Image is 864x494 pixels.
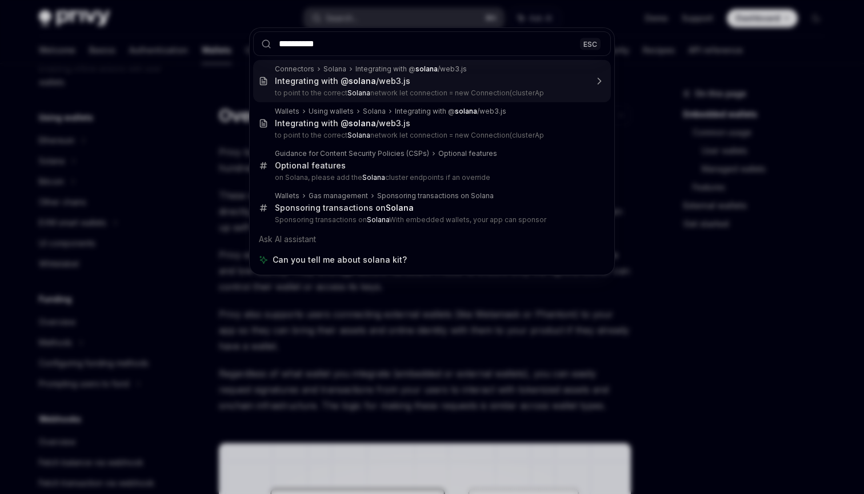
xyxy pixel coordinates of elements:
div: Guidance for Content Security Policies (CSPs) [275,149,429,158]
div: Gas management [309,191,368,200]
div: Wallets [275,191,299,200]
div: Wallets [275,107,299,116]
b: solana [455,107,477,115]
b: Solana [347,89,370,97]
div: Solana [363,107,386,116]
b: solana [349,76,376,86]
b: Solana [362,173,385,182]
b: solana [415,65,438,73]
div: Integrating with @ /web3.js [355,65,467,74]
div: Sponsoring transactions on [275,203,414,213]
b: Solana [386,203,414,212]
div: Sponsoring transactions on Solana [377,191,494,200]
p: to point to the correct network let connection = new Connection(clusterAp [275,89,587,98]
p: on Solana, please add the cluster endpoints if an override [275,173,587,182]
span: Can you tell me about solana kit? [273,254,407,266]
b: Solana [367,215,389,224]
p: to point to the correct network let connection = new Connection(clusterAp [275,131,587,140]
div: ESC [580,38,601,50]
b: solana [349,118,376,128]
div: Solana [323,65,346,74]
div: Optional features [438,149,497,158]
div: Connectors [275,65,314,74]
div: Integrating with @ /web3.js [275,76,410,86]
p: Sponsoring transactions on With embedded wallets, your app can sponsor [275,215,587,224]
div: Using wallets [309,107,354,116]
div: Optional features [275,160,346,171]
div: Integrating with @ /web3.js [275,118,410,128]
div: Integrating with @ /web3.js [395,107,506,116]
b: Solana [347,131,370,139]
div: Ask AI assistant [253,229,611,250]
